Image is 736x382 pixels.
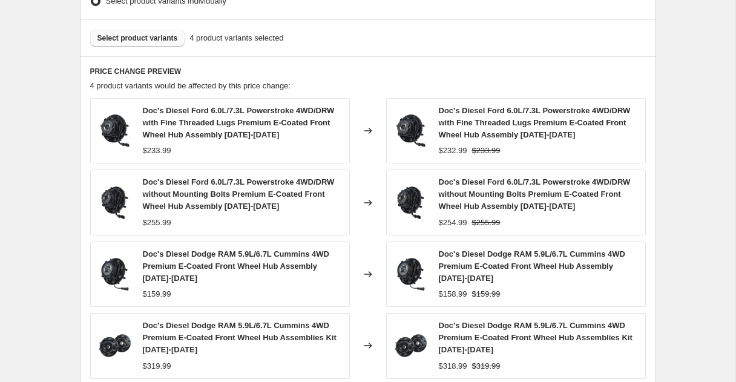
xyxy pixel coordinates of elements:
[143,321,337,354] span: Doc's Diesel Dodge RAM 5.9L/6.7L Cummins 4WD Premium E-Coated Front Wheel Hub Assemblies Kit [DAT...
[393,256,429,292] img: DH515101_01_80x.png
[439,321,632,354] span: Doc's Diesel Dodge RAM 5.9L/6.7L Cummins 4WD Premium E-Coated Front Wheel Hub Assemblies Kit [DAT...
[97,113,133,149] img: DH515056_01_80x.png
[90,30,185,47] button: Select product variants
[393,185,429,221] img: DH515025_01_80x.png
[439,106,631,139] span: Doc's Diesel Ford 6.0L/7.3L Powerstroke 4WD/DRW with Fine Threaded Lugs Premium E-Coated Front Wh...
[143,288,171,300] div: $159.99
[97,328,133,364] img: DH515101-2_80x.png
[97,33,178,43] span: Select product variants
[143,177,335,211] span: Doc's Diesel Ford 6.0L/7.3L Powerstroke 4WD/DRW without Mounting Bolts Premium E-Coated Front Whe...
[439,217,467,229] div: $254.99
[143,145,171,157] div: $233.99
[439,145,467,157] div: $232.99
[143,217,171,229] div: $255.99
[439,288,467,300] div: $158.99
[472,360,501,372] strike: $319.99
[97,256,133,292] img: DH515101_01_80x.png
[393,113,429,149] img: DH515056_01_80x.png
[143,360,171,372] div: $319.99
[143,106,335,139] span: Doc's Diesel Ford 6.0L/7.3L Powerstroke 4WD/DRW with Fine Threaded Lugs Premium E-Coated Front Wh...
[97,185,133,221] img: DH515025_01_80x.png
[189,32,283,44] span: 4 product variants selected
[472,145,501,157] strike: $233.99
[90,81,291,90] span: 4 product variants would be affected by this price change:
[439,360,467,372] div: $318.99
[90,67,646,76] h6: PRICE CHANGE PREVIEW
[393,328,429,364] img: DH515101-2_80x.png
[439,177,631,211] span: Doc's Diesel Ford 6.0L/7.3L Powerstroke 4WD/DRW without Mounting Bolts Premium E-Coated Front Whe...
[472,288,501,300] strike: $159.99
[472,217,501,229] strike: $255.99
[143,249,329,283] span: Doc's Diesel Dodge RAM 5.9L/6.7L Cummins 4WD Premium E-Coated Front Wheel Hub Assembly [DATE]-[DATE]
[439,249,625,283] span: Doc's Diesel Dodge RAM 5.9L/6.7L Cummins 4WD Premium E-Coated Front Wheel Hub Assembly [DATE]-[DATE]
